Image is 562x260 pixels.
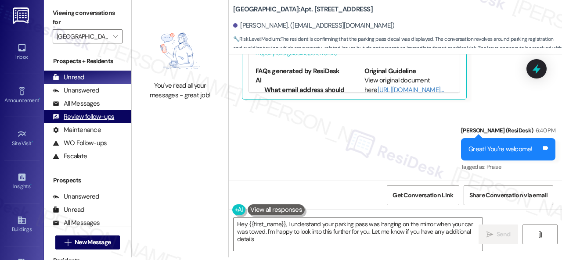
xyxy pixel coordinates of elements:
[44,57,131,66] div: Prospects + Residents
[264,85,345,114] li: What email address should I send my vehicle tag confirmation to?
[464,185,553,205] button: Share Conversation via email
[461,126,555,138] div: [PERSON_NAME] (ResiDesk)
[75,238,111,247] span: New Message
[233,36,280,43] strong: 🔧 Risk Level: Medium
[53,99,100,108] div: All Messages
[55,235,120,249] button: New Message
[4,40,40,64] a: Inbox
[13,7,31,24] img: ResiDesk Logo
[53,192,99,201] div: Unanswered
[65,239,71,246] i: 
[4,213,40,236] a: Buildings
[533,126,555,135] div: 6:40 PM
[378,85,444,94] a: [URL][DOMAIN_NAME]…
[53,218,100,228] div: All Messages
[233,35,562,63] span: : The resident is confirming that the parking pass decal was displayed. The conversation revolves...
[53,6,122,29] label: Viewing conversations for
[39,96,40,102] span: •
[141,81,219,100] div: You've read all your messages - great job!
[497,230,510,239] span: Send
[469,191,548,200] span: Share Conversation via email
[53,73,84,82] div: Unread
[4,170,40,193] a: Insights •
[145,25,215,77] img: empty-state
[364,76,454,95] div: View original document here
[387,185,459,205] button: Get Conversation Link
[479,224,518,244] button: Send
[393,191,453,200] span: Get Conversation Link
[486,163,501,171] span: Praise
[461,160,555,173] div: Tagged as:
[57,29,108,43] input: All communities
[233,21,395,30] div: [PERSON_NAME]. ([EMAIL_ADDRESS][DOMAIN_NAME])
[233,5,373,14] b: [GEOGRAPHIC_DATA]: Apt. [STREET_ADDRESS]
[44,176,131,185] div: Prospects
[30,182,32,188] span: •
[113,33,118,40] i: 
[53,152,87,161] div: Escalate
[486,231,493,238] i: 
[32,139,33,145] span: •
[53,125,101,135] div: Maintenance
[234,218,483,251] textarea: Hey {{first_name}}, I understand your parking pass was hanging on the mirror when your car was to...
[53,205,84,214] div: Unread
[53,112,114,121] div: Review follow-ups
[468,145,533,154] div: Great! You're welcome!
[537,231,543,238] i: 
[4,127,40,150] a: Site Visit •
[53,86,99,95] div: Unanswered
[364,67,416,75] b: Original Guideline
[256,67,340,85] b: FAQs generated by ResiDesk AI
[53,139,107,148] div: WO Follow-ups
